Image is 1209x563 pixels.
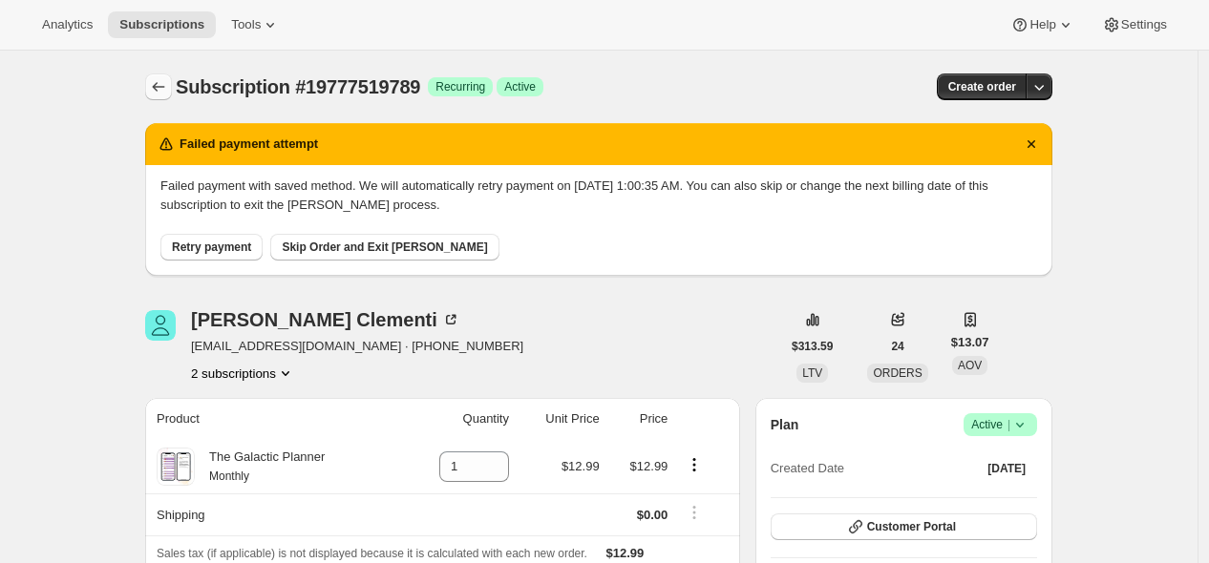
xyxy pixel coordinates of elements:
th: Shipping [145,493,402,535]
span: Active [971,415,1029,434]
img: product img [159,448,192,486]
p: Failed payment with saved method. We will automatically retry payment on [DATE] 1:00:35 AM. You c... [160,177,1037,215]
span: Settings [1121,17,1167,32]
button: Shipping actions [679,502,710,523]
span: Skip Order and Exit [PERSON_NAME] [282,240,487,255]
span: LTV [802,366,822,380]
span: $12.99 [562,459,600,473]
button: Help [999,11,1086,38]
span: [EMAIL_ADDRESS][DOMAIN_NAME] · [PHONE_NUMBER] [191,337,523,356]
button: Tools [220,11,291,38]
button: [DATE] [976,455,1037,482]
span: Retry payment [172,240,251,255]
small: Monthly [209,469,249,483]
span: Create order [948,79,1016,94]
button: Product actions [191,364,295,383]
button: 24 [880,333,915,360]
span: Recurring [435,79,485,94]
span: $0.00 [637,508,668,522]
th: Price [605,398,674,440]
button: Dismiss notification [1018,131,1045,157]
span: Customer Portal [867,519,956,534]
span: Active [504,79,536,94]
span: Analytics [42,17,93,32]
button: Analytics [31,11,104,38]
span: Marie Clementi [145,310,176,341]
button: Subscriptions [108,11,216,38]
th: Quantity [402,398,515,440]
span: Tools [231,17,261,32]
span: Created Date [771,459,844,478]
span: [DATE] [987,461,1026,476]
button: Product actions [679,454,710,475]
span: Subscriptions [119,17,204,32]
span: Sales tax (if applicable) is not displayed because it is calculated with each new order. [157,547,587,560]
h2: Failed payment attempt [180,135,318,154]
h2: Plan [771,415,799,434]
span: $13.07 [951,333,989,352]
span: $12.99 [630,459,668,473]
span: $313.59 [792,339,833,354]
span: 24 [891,339,903,354]
button: Settings [1091,11,1178,38]
span: AOV [958,359,982,372]
button: $313.59 [780,333,844,360]
span: | [1007,417,1010,432]
button: Customer Portal [771,513,1037,540]
div: [PERSON_NAME] Clementi [191,310,460,329]
button: Subscriptions [145,73,172,100]
button: Skip Order and Exit [PERSON_NAME] [270,234,498,261]
button: Create order [937,73,1028,100]
span: $12.99 [606,546,645,560]
span: Subscription #19777519789 [176,76,420,97]
th: Unit Price [515,398,605,440]
button: Retry payment [160,234,263,261]
th: Product [145,398,402,440]
span: Help [1029,17,1055,32]
div: The Galactic Planner [195,448,325,486]
span: ORDERS [873,366,922,380]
